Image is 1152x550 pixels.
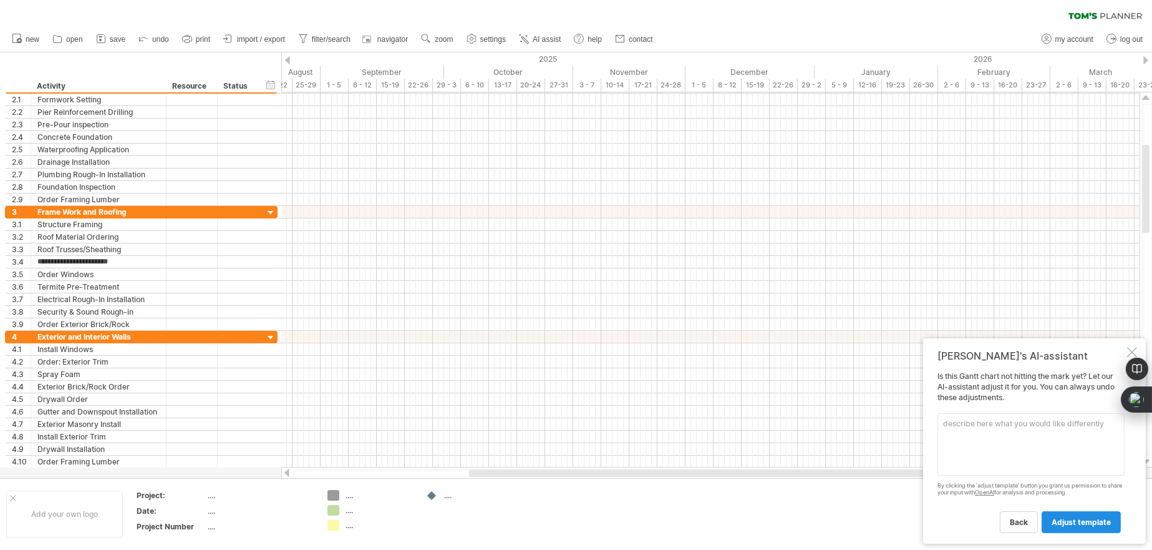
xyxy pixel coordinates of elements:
[137,521,205,532] div: Project Number
[12,119,31,130] div: 2.3
[12,268,31,280] div: 3.5
[571,31,606,47] a: help
[37,381,160,393] div: Exterior Brick/Rock Order
[463,31,510,47] a: settings
[975,489,994,496] a: OpenAI
[37,268,160,280] div: Order Windows
[321,79,349,92] div: 1 - 5
[517,79,545,92] div: 20-24
[826,79,854,92] div: 5 - 9
[152,35,169,44] span: undo
[1038,31,1097,47] a: my account
[37,406,160,418] div: Gutter and Downspout Installation
[12,206,31,218] div: 3
[37,231,160,243] div: Roof Material Ordering
[110,35,125,44] span: save
[533,35,561,44] span: AI assist
[405,79,433,92] div: 22-26
[295,31,354,47] a: filter/search
[742,79,770,92] div: 15-19
[37,94,160,106] div: Formwork Setting
[588,35,602,44] span: help
[37,293,160,305] div: Electrical Rough-In Installation
[12,144,31,155] div: 2.5
[9,31,43,47] a: new
[612,31,657,47] a: contact
[12,456,31,468] div: 4.10
[361,31,412,47] a: navigator
[545,79,573,92] div: 27-31
[12,94,31,106] div: 2.1
[172,80,210,92] div: Resource
[444,490,512,501] div: ....
[196,35,210,44] span: print
[37,343,160,355] div: Install Windows
[12,406,31,418] div: 4.6
[770,79,798,92] div: 22-26
[135,31,173,47] a: undo
[12,231,31,243] div: 3.2
[461,79,489,92] div: 6 - 10
[93,31,129,47] a: save
[37,119,160,130] div: Pre-Pour inspection
[346,505,414,516] div: ....
[12,431,31,443] div: 4.8
[346,490,414,501] div: ....
[179,31,214,47] a: print
[37,356,160,368] div: Order: Exterior Trim
[208,490,312,501] div: ....
[37,306,160,318] div: Security & Sound Rough-in
[882,79,910,92] div: 19-23
[12,131,31,143] div: 2.4
[12,106,31,118] div: 2.2
[321,66,444,79] div: September 2025
[798,79,826,92] div: 29 - 2
[435,35,453,44] span: zoom
[377,35,408,44] span: navigator
[444,66,573,79] div: October 2025
[910,79,938,92] div: 26-30
[629,79,657,92] div: 17-21
[937,483,1125,496] div: By clicking the 'adjust template' button you grant us permission to share your input with for ana...
[573,66,685,79] div: November 2025
[12,194,31,205] div: 2.9
[12,331,31,343] div: 4
[629,35,653,44] span: contact
[489,79,517,92] div: 13-17
[433,79,461,92] div: 29 - 3
[12,418,31,430] div: 4.7
[937,350,1125,362] div: [PERSON_NAME]'s AI-assistant
[516,31,564,47] a: AI assist
[37,243,160,255] div: Roof Trusses/Sheathing
[37,80,159,92] div: Activity
[12,393,31,405] div: 4.5
[26,35,39,44] span: new
[346,520,414,531] div: ....
[37,318,160,330] div: Order Exterior Brick/Rock
[12,356,31,368] div: 4.2
[37,156,160,168] div: Drainage Installation
[66,35,83,44] span: open
[12,318,31,330] div: 3.9
[937,371,1125,533] div: Is this Gantt chart not hitting the mark yet? Let our AI-assistant adjust it for you. You can alw...
[1120,35,1143,44] span: log out
[12,306,31,318] div: 3.8
[37,219,160,230] div: Structure Framing
[6,491,123,538] div: Add your own logo
[1022,79,1050,92] div: 23-27
[685,66,815,79] div: December 2025
[37,206,160,218] div: Frame Work and Roofing
[685,79,714,92] div: 1 - 5
[1106,79,1135,92] div: 16-20
[1042,511,1121,533] a: adjust template
[12,169,31,180] div: 2.7
[854,79,882,92] div: 12-16
[12,368,31,380] div: 4.3
[938,66,1050,79] div: February 2026
[37,418,160,430] div: Exterior Masonry Install
[994,79,1022,92] div: 16-20
[37,106,160,118] div: Pier Reinforcement Drilling
[377,79,405,92] div: 15-19
[37,144,160,155] div: Waterproofing Application
[1078,79,1106,92] div: 9 - 13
